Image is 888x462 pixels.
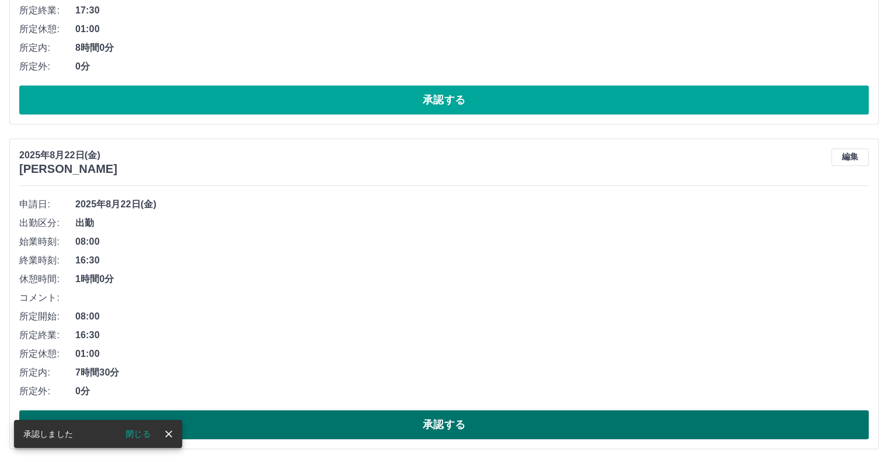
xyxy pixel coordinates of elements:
[19,253,75,268] span: 終業時刻:
[19,4,75,18] span: 所定終業:
[75,347,869,361] span: 01:00
[75,366,869,380] span: 7時間30分
[75,4,869,18] span: 17:30
[19,162,117,176] h3: [PERSON_NAME]
[19,347,75,361] span: 所定休憩:
[75,272,869,286] span: 1時間0分
[75,41,869,55] span: 8時間0分
[160,425,177,443] button: close
[19,328,75,342] span: 所定終業:
[19,216,75,230] span: 出勤区分:
[75,197,869,211] span: 2025年8月22日(金)
[19,235,75,249] span: 始業時刻:
[19,148,117,162] p: 2025年8月22日(金)
[75,60,869,74] span: 0分
[19,41,75,55] span: 所定内:
[19,85,869,114] button: 承認する
[19,60,75,74] span: 所定外:
[19,197,75,211] span: 申請日:
[75,310,869,324] span: 08:00
[19,410,869,439] button: 承認する
[75,216,869,230] span: 出勤
[19,291,75,305] span: コメント:
[75,384,869,398] span: 0分
[831,148,869,166] button: 編集
[19,384,75,398] span: 所定外:
[116,425,160,443] button: 閉じる
[75,253,869,268] span: 16:30
[75,235,869,249] span: 08:00
[23,423,73,444] div: 承認しました
[19,272,75,286] span: 休憩時間:
[19,366,75,380] span: 所定内:
[19,22,75,36] span: 所定休憩:
[75,22,869,36] span: 01:00
[19,310,75,324] span: 所定開始:
[75,328,869,342] span: 16:30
